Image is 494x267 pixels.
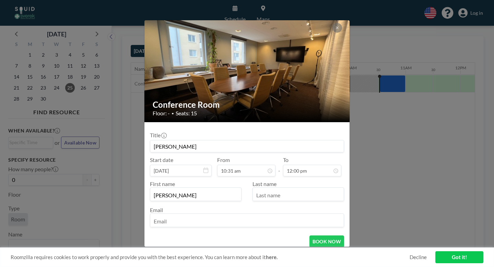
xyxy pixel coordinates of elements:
button: BOOK NOW [309,235,344,247]
label: Title [150,132,166,139]
label: First name [150,181,175,187]
span: • [172,111,174,116]
span: Roomzilla requires cookies to work properly and provide you with the best experience. You can lea... [11,254,410,260]
input: Guest reservation [150,140,344,152]
a: here. [266,254,278,260]
a: Got it! [435,251,483,263]
label: From [217,156,230,163]
span: Floor: - [153,110,170,117]
span: - [278,159,280,174]
label: Email [150,207,163,213]
input: First name [150,189,241,201]
label: To [283,156,289,163]
label: Start date [150,156,173,163]
label: Last name [252,181,277,187]
a: Decline [410,254,427,260]
h2: Conference Room [153,100,342,110]
input: Last name [253,189,344,201]
span: Seats: 15 [176,110,197,117]
input: Email [150,215,344,227]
